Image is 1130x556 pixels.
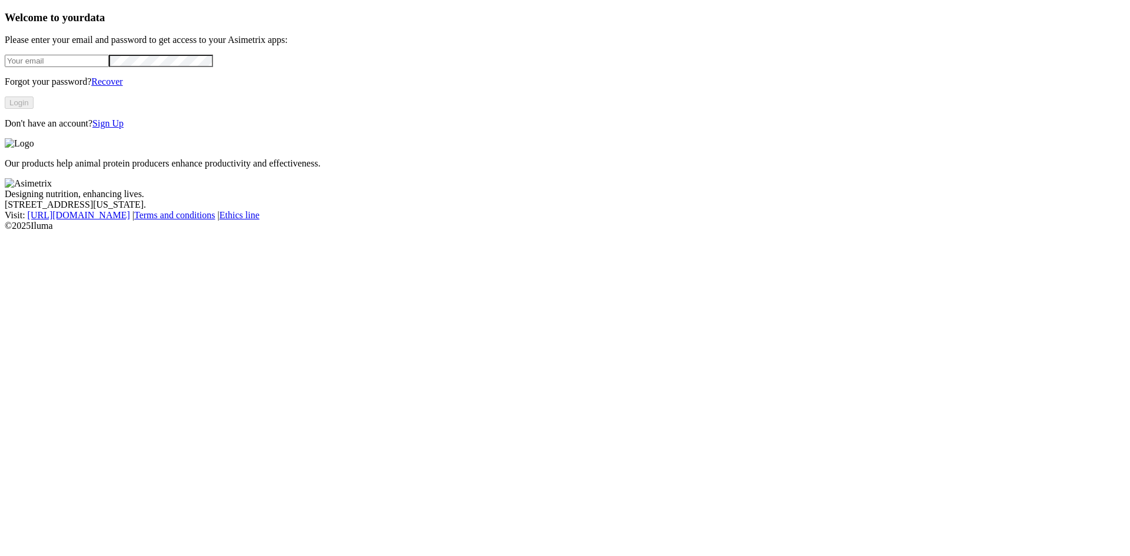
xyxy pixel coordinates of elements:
[28,210,130,220] a: [URL][DOMAIN_NAME]
[220,210,260,220] a: Ethics line
[5,76,1125,87] p: Forgot your password?
[84,11,105,24] span: data
[5,158,1125,169] p: Our products help animal protein producers enhance productivity and effectiveness.
[5,35,1125,45] p: Please enter your email and password to get access to your Asimetrix apps:
[5,118,1125,129] p: Don't have an account?
[92,118,124,128] a: Sign Up
[91,76,122,86] a: Recover
[5,221,1125,231] div: © 2025 Iluma
[5,55,109,67] input: Your email
[5,96,34,109] button: Login
[5,138,34,149] img: Logo
[5,11,1125,24] h3: Welcome to your
[5,189,1125,199] div: Designing nutrition, enhancing lives.
[5,178,52,189] img: Asimetrix
[134,210,215,220] a: Terms and conditions
[5,210,1125,221] div: Visit : | |
[5,199,1125,210] div: [STREET_ADDRESS][US_STATE].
